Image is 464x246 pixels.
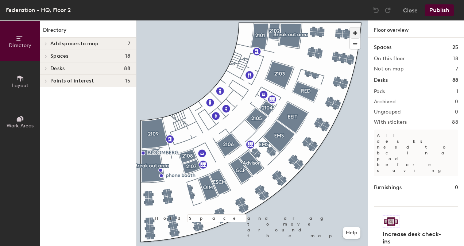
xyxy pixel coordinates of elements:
[452,119,458,125] h2: 88
[383,231,445,245] h4: Increase desk check-ins
[452,43,458,51] h1: 25
[455,99,458,105] h2: 0
[50,66,65,72] span: Desks
[50,53,69,59] span: Spaces
[128,41,130,47] span: 7
[50,78,94,84] span: Points of interest
[452,76,458,84] h1: 88
[7,123,34,129] span: Work Areas
[40,26,136,38] h1: Directory
[384,7,391,14] img: Redo
[374,99,395,105] h2: Archived
[374,109,401,115] h2: Ungrouped
[368,20,464,38] h1: Floor overview
[455,184,458,192] h1: 0
[374,89,385,95] h2: Pods
[374,76,388,84] h1: Desks
[9,42,31,49] span: Directory
[374,130,458,176] p: All desks need to be in a pod before saving
[374,119,407,125] h2: With stickers
[456,89,458,95] h2: 1
[403,4,418,16] button: Close
[372,7,380,14] img: Undo
[374,66,403,72] h2: Not on map
[124,66,130,72] span: 88
[125,78,130,84] span: 15
[6,5,71,15] div: Federation - HQ, Floor 2
[343,227,360,239] button: Help
[50,41,99,47] span: Add spaces to map
[456,66,458,72] h2: 7
[453,56,458,62] h2: 18
[125,53,130,59] span: 18
[455,109,458,115] h2: 0
[374,184,402,192] h1: Furnishings
[12,82,28,89] span: Layout
[383,215,399,228] img: Sticker logo
[425,4,454,16] button: Publish
[374,43,391,51] h1: Spaces
[374,56,405,62] h2: On this floor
